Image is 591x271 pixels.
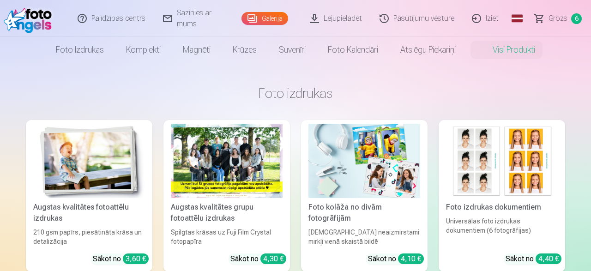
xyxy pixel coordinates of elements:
[398,253,424,264] div: 4,10 €
[230,253,286,265] div: Sākot no
[45,37,115,63] a: Foto izdrukas
[115,37,172,63] a: Komplekti
[467,37,546,63] a: Visi produkti
[167,202,286,224] div: Augstas kvalitātes grupu fotoattēlu izdrukas
[571,13,582,24] span: 6
[33,85,558,102] h3: Foto izdrukas
[260,253,286,264] div: 4,30 €
[30,228,149,246] div: 210 gsm papīrs, piesātināta krāsa un detalizācija
[442,202,561,213] div: Foto izdrukas dokumentiem
[123,253,149,264] div: 3,60 €
[241,12,288,25] a: Galerija
[506,253,561,265] div: Sākot no
[33,124,145,198] img: Augstas kvalitātes fotoattēlu izdrukas
[389,37,467,63] a: Atslēgu piekariņi
[308,124,420,198] img: Foto kolāža no divām fotogrāfijām
[317,37,389,63] a: Foto kalendāri
[30,202,149,224] div: Augstas kvalitātes fotoattēlu izdrukas
[172,37,222,63] a: Magnēti
[368,253,424,265] div: Sākot no
[442,217,561,246] div: Universālas foto izdrukas dokumentiem (6 fotogrāfijas)
[93,253,149,265] div: Sākot no
[549,13,567,24] span: Grozs
[268,37,317,63] a: Suvenīri
[305,202,424,224] div: Foto kolāža no divām fotogrāfijām
[446,124,558,198] img: Foto izdrukas dokumentiem
[222,37,268,63] a: Krūzes
[305,228,424,246] div: [DEMOGRAPHIC_DATA] neaizmirstami mirkļi vienā skaistā bildē
[536,253,561,264] div: 4,40 €
[4,4,56,33] img: /fa1
[167,228,286,246] div: Spilgtas krāsas uz Fuji Film Crystal fotopapīra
